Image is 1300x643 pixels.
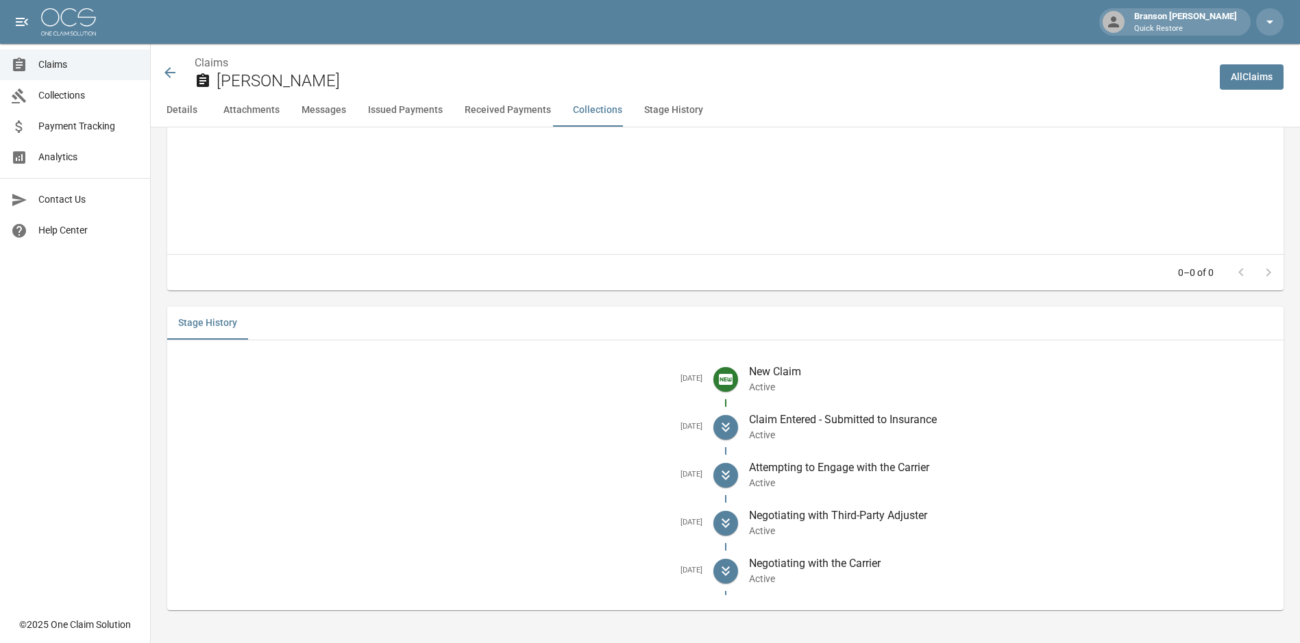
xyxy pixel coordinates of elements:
[1129,10,1242,34] div: Branson [PERSON_NAME]
[38,223,139,238] span: Help Center
[749,507,1273,524] p: Negotiating with Third-Party Adjuster
[167,307,248,340] button: Stage History
[38,192,139,207] span: Contact Us
[749,364,1273,380] p: New Claim
[633,94,714,127] button: Stage History
[749,380,1273,394] p: Active
[1134,23,1237,35] p: Quick Restore
[19,618,131,631] div: © 2025 One Claim Solution
[178,566,702,576] h5: [DATE]
[217,71,1209,91] h2: [PERSON_NAME]
[38,150,139,164] span: Analytics
[749,476,1273,490] p: Active
[8,8,36,36] button: open drawer
[38,88,139,103] span: Collections
[291,94,357,127] button: Messages
[151,94,212,127] button: Details
[178,374,702,384] h5: [DATE]
[357,94,454,127] button: Issued Payments
[749,555,1273,572] p: Negotiating with the Carrier
[749,428,1273,442] p: Active
[195,56,228,69] a: Claims
[749,459,1273,476] p: Attempting to Engage with the Carrier
[167,307,1284,340] div: related-list tabs
[178,470,702,480] h5: [DATE]
[38,58,139,72] span: Claims
[749,572,1273,585] p: Active
[38,119,139,134] span: Payment Tracking
[41,8,96,36] img: ocs-logo-white-transparent.png
[562,94,633,127] button: Collections
[1178,266,1214,279] p: 0–0 of 0
[749,524,1273,538] p: Active
[178,518,702,528] h5: [DATE]
[749,412,1273,428] p: Claim Entered - Submitted to Insurance
[151,94,1300,127] div: anchor tabs
[195,55,1209,71] nav: breadcrumb
[178,422,702,432] h5: [DATE]
[1220,64,1284,90] a: AllClaims
[212,94,291,127] button: Attachments
[454,94,562,127] button: Received Payments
